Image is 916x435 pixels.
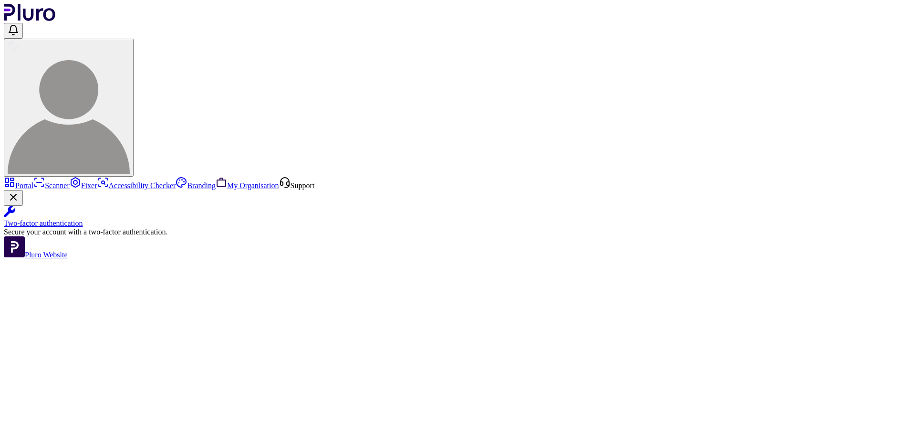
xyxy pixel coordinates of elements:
div: Two-factor authentication [4,219,912,228]
div: Secure your account with a two-factor authentication. [4,228,912,236]
a: Portal [4,181,33,190]
button: Open notifications, you have undefined new notifications [4,23,23,39]
button: User avatar [4,39,134,177]
a: Logo [4,14,56,22]
a: My Organisation [216,181,279,190]
a: Branding [176,181,216,190]
a: Open Pluro Website [4,251,68,259]
button: Close Two-factor authentication notification [4,190,23,206]
a: Open Support screen [279,181,315,190]
a: Fixer [70,181,97,190]
a: Scanner [33,181,70,190]
img: User avatar [8,52,130,174]
a: Two-factor authentication [4,206,912,228]
a: Accessibility Checker [97,181,176,190]
aside: Sidebar menu [4,177,912,259]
